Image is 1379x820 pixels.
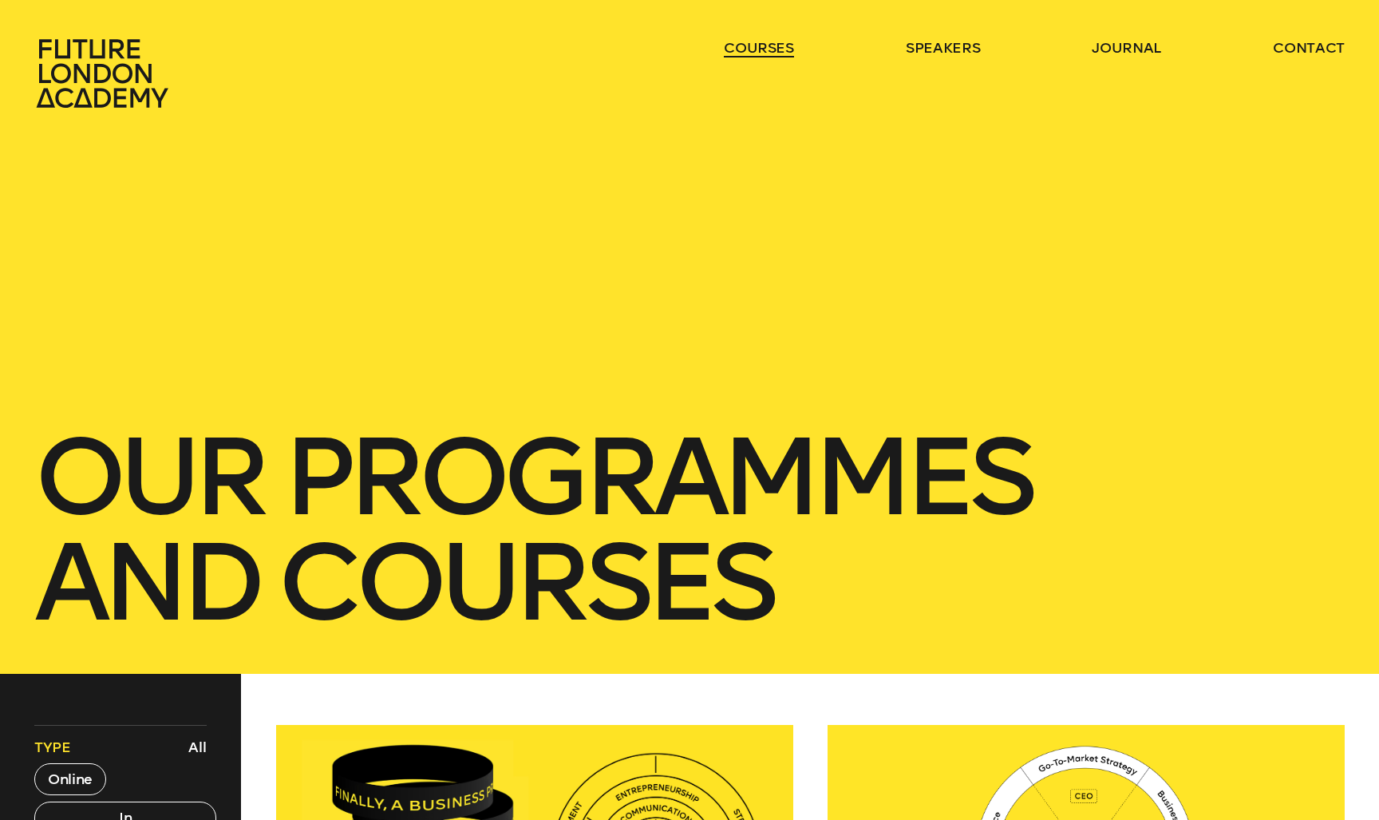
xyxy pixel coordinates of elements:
h1: our Programmes and courses [34,425,1345,636]
span: Type [34,738,71,757]
a: courses [724,38,794,57]
a: journal [1092,38,1161,57]
a: speakers [906,38,980,57]
button: All [184,734,211,761]
button: Online [34,763,106,795]
a: contact [1273,38,1345,57]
